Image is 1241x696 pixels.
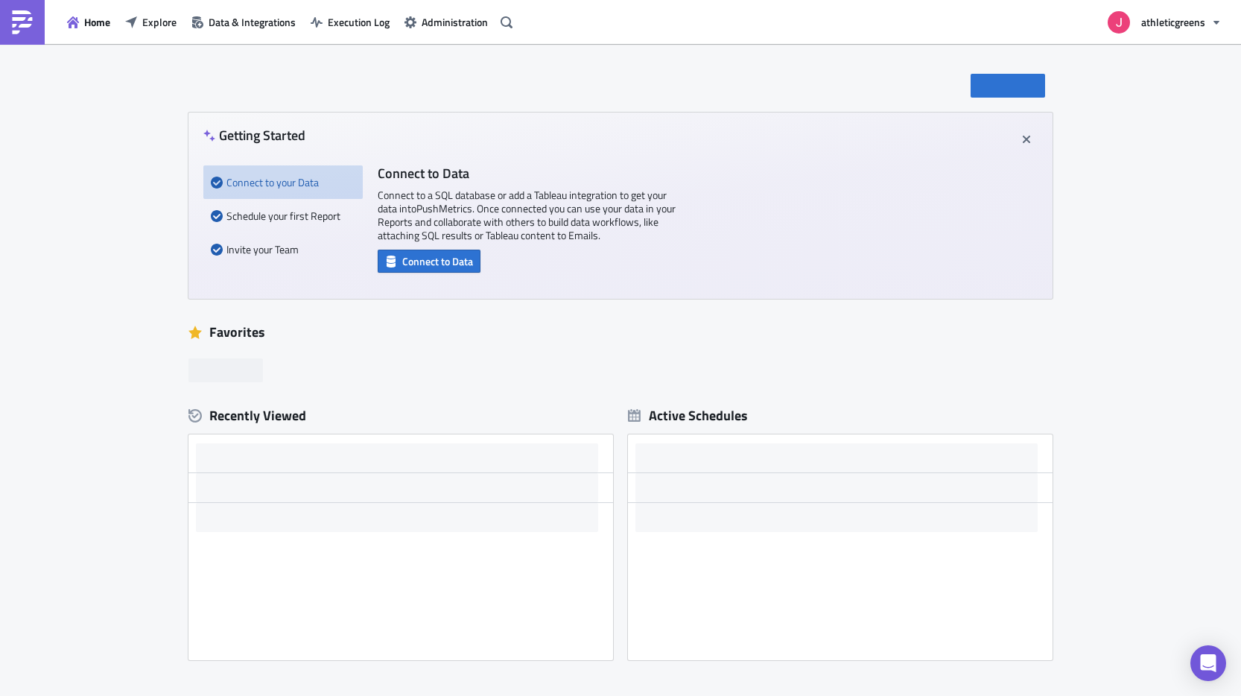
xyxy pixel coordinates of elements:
span: Administration [422,14,488,30]
h4: Getting Started [203,127,305,143]
span: Execution Log [328,14,390,30]
span: Home [84,14,110,30]
img: PushMetrics [10,10,34,34]
button: Data & Integrations [184,10,303,34]
span: athleticgreens [1141,14,1205,30]
a: Connect to Data [378,252,480,268]
div: Connect to your Data [211,165,355,199]
div: Schedule your first Report [211,199,355,232]
button: Connect to Data [378,250,480,273]
span: Data & Integrations [209,14,296,30]
div: Active Schedules [628,407,748,424]
p: Connect to a SQL database or add a Tableau integration to get your data into PushMetrics . Once c... [378,189,676,242]
div: Recently Viewed [188,405,613,427]
div: Invite your Team [211,232,355,266]
button: Explore [118,10,184,34]
button: athleticgreens [1099,6,1230,39]
span: Connect to Data [402,253,473,269]
button: Administration [397,10,495,34]
div: Open Intercom Messenger [1190,645,1226,681]
button: Home [60,10,118,34]
h4: Connect to Data [378,165,676,181]
div: Favorites [188,321,1053,344]
span: Explore [142,14,177,30]
img: Avatar [1106,10,1131,35]
button: Execution Log [303,10,397,34]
